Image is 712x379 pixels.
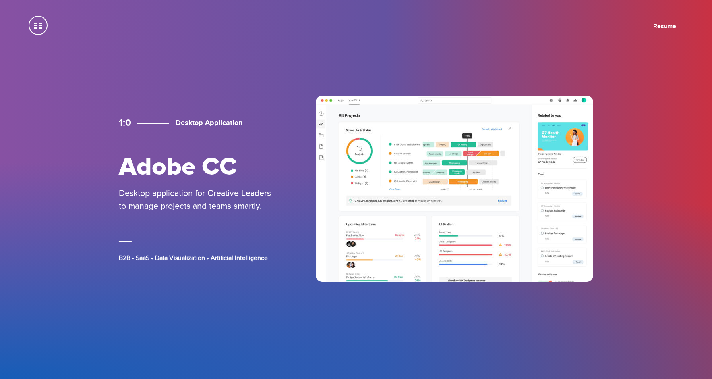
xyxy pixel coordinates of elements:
span: B2B • SaaS • Data Visualization • Artificial Intelligence [119,254,268,262]
h3: Desktop Application [137,119,242,127]
h2: Adobe CC [119,154,278,181]
p: Desktop application for Creative Leaders to manage projects and teams smartly. [119,187,278,212]
img: Adobe CC [316,96,593,282]
a: 1:0 Desktop Application Adobe CC Desktop application for Creative Leaders to manage projects and ... [118,96,594,284]
a: Resume [653,22,676,30]
span: 1:0 [119,117,131,129]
